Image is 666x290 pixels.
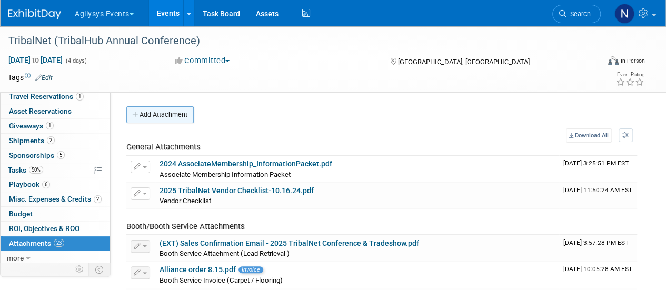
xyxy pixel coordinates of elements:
span: Budget [9,209,33,218]
td: Toggle Event Tabs [89,263,111,276]
div: In-Person [620,57,645,65]
a: Misc. Expenses & Credits2 [1,192,110,206]
span: 2 [94,195,102,203]
span: Associate Membership Information Packet [160,171,291,178]
a: Asset Reservations [1,104,110,118]
span: ROI, Objectives & ROO [9,224,79,233]
span: Travel Reservations [9,92,84,101]
span: General Attachments [126,142,201,152]
span: 23 [54,239,64,247]
span: Sponsorships [9,151,65,159]
img: Format-Inperson.png [608,56,619,65]
td: Upload Timestamp [559,183,637,209]
span: Asset Reservations [9,107,72,115]
span: Booth Service Invoice (Carpet / Flooring) [160,276,283,284]
button: Add Attachment [126,106,194,123]
span: Booth/Booth Service Attachments [126,222,245,231]
span: 50% [29,166,43,174]
div: Event Rating [616,72,644,77]
span: Upload Timestamp [563,159,629,167]
span: Shipments [9,136,55,145]
span: to [31,56,41,64]
span: Upload Timestamp [563,186,632,194]
td: Upload Timestamp [559,262,637,288]
a: Alliance order 8.15.pdf [160,265,236,274]
span: [DATE] [DATE] [8,55,63,65]
a: (EXT) Sales Confirmation Email - 2025 TribalNet Conference & Tradeshow.pdf [160,239,419,247]
span: Tasks [8,166,43,174]
span: 6 [42,181,50,188]
span: Booth Service Attachment (Lead Retrieval ) [160,249,290,257]
td: Personalize Event Tab Strip [71,263,89,276]
a: Download All [566,128,612,143]
a: Sponsorships5 [1,148,110,163]
span: Misc. Expenses & Credits [9,195,102,203]
td: Tags [8,72,53,83]
span: Search [566,10,591,18]
img: ExhibitDay [8,9,61,19]
span: 2 [47,136,55,144]
a: Search [552,5,601,23]
a: Travel Reservations1 [1,89,110,104]
span: 1 [76,93,84,101]
a: Edit [35,74,53,82]
a: Shipments2 [1,134,110,148]
div: TribalNet (TribalHub Annual Conference) [5,32,591,51]
div: Event Format [552,55,645,71]
a: Giveaways1 [1,119,110,133]
span: Vendor Checklist [160,197,211,205]
span: Playbook [9,180,50,188]
span: more [7,254,24,262]
span: Attachments [9,239,64,247]
span: Upload Timestamp [563,265,632,273]
a: more [1,251,110,265]
td: Upload Timestamp [559,156,637,182]
a: Budget [1,207,110,221]
span: Invoice [238,266,263,273]
span: Giveaways [9,122,54,130]
a: Attachments23 [1,236,110,251]
span: [GEOGRAPHIC_DATA], [GEOGRAPHIC_DATA] [397,58,529,66]
a: Tasks50% [1,163,110,177]
span: 5 [57,151,65,159]
td: Upload Timestamp [559,235,637,262]
a: Playbook6 [1,177,110,192]
a: ROI, Objectives & ROO [1,222,110,236]
span: 1 [46,122,54,129]
span: (4 days) [65,57,87,64]
a: 2024 AssociateMembership_InformationPacket.pdf [160,159,332,168]
a: 2025 TribalNet Vendor Checklist-10.16.24.pdf [160,186,314,195]
span: Upload Timestamp [563,239,629,246]
img: Natalie Morin [614,4,634,24]
button: Committed [171,55,234,66]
